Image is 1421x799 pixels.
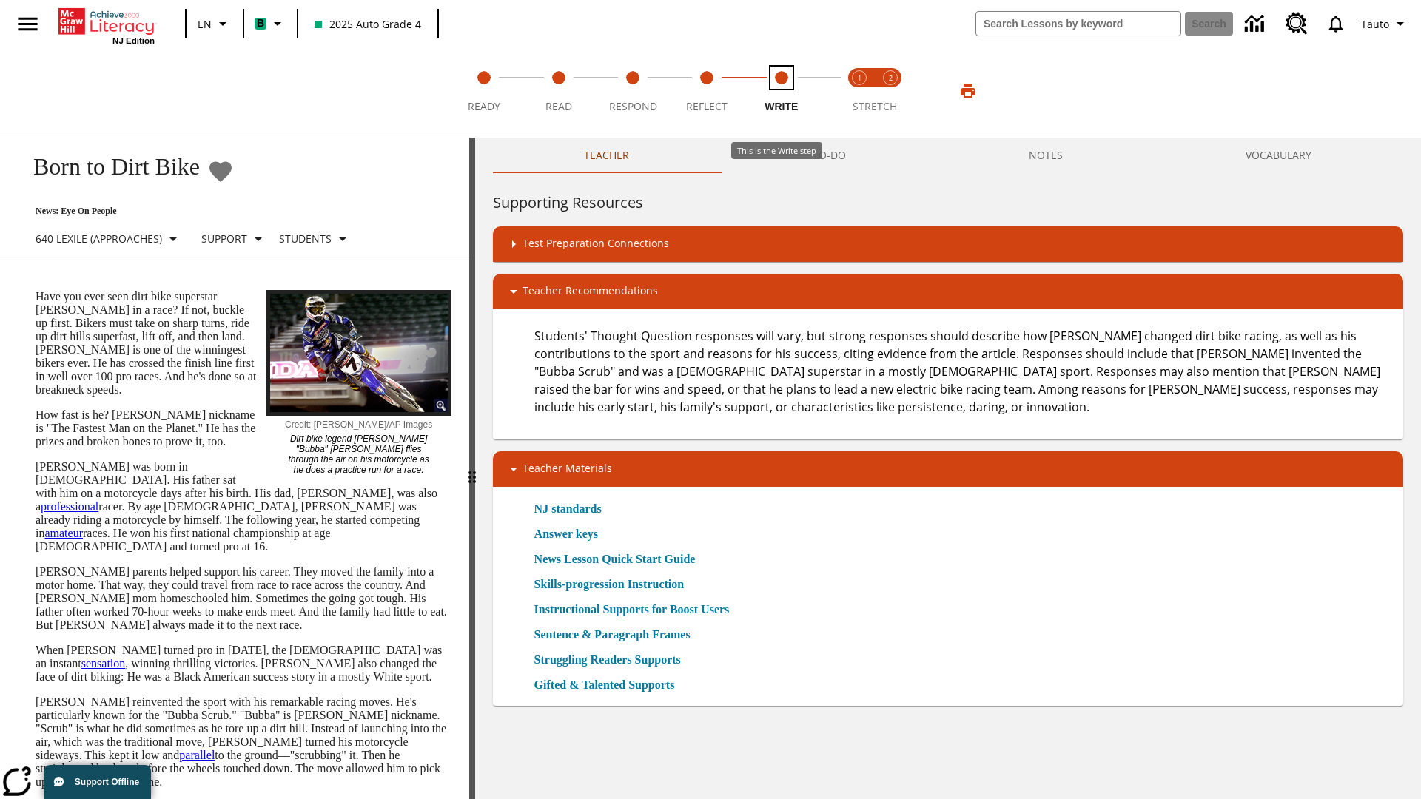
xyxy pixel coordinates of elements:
button: Language: EN, Select a language [191,10,238,37]
button: Add to Favorites - Born to Dirt Bike [207,158,234,184]
span: NJ Edition [112,36,155,45]
a: Sentence & Paragraph Frames, Will open in new browser window or tab [534,626,691,644]
a: Struggling Readers Supports [534,651,690,669]
div: Home [58,5,155,45]
p: Credit: [PERSON_NAME]/AP Images [285,416,433,430]
a: parallel [179,749,215,761]
p: [PERSON_NAME] was born in [DEMOGRAPHIC_DATA]. His father sat with him on a motorcycle days after ... [36,460,451,553]
img: Magnify [434,399,448,412]
div: Teacher Recommendations [493,274,1403,309]
span: Read [545,99,572,113]
button: Stretch Respond step 2 of 2 [869,50,912,132]
button: Open side menu [6,2,50,46]
button: Select Student [273,226,357,252]
button: Print [944,78,992,104]
p: [PERSON_NAME] reinvented the sport with his remarkable racing moves. He's particularly known for ... [36,695,451,789]
button: Scaffolds, Support [195,226,273,252]
a: Gifted & Talented Supports [534,676,684,694]
a: amateur [44,527,83,539]
button: Respond step 3 of 5 [590,50,676,132]
span: B [257,14,264,33]
div: This is the Write step [731,142,822,159]
a: Answer keys, Will open in new browser window or tab [534,525,598,543]
span: Respond [609,99,657,113]
h1: Born to Dirt Bike [18,153,200,181]
button: VOCABULARY [1155,138,1403,173]
div: Test Preparation Connections [493,226,1403,262]
p: [PERSON_NAME] parents helped support his career. They moved the family into a motor home. That wa... [36,565,451,632]
div: Instructional Panel Tabs [493,138,1403,173]
button: Select Lexile, 640 Lexile (Approaches) [30,226,188,252]
span: Tauto [1361,16,1389,32]
div: Teacher Materials [493,451,1403,487]
button: NOTES [937,138,1154,173]
p: Test Preparation Connections [523,235,669,253]
text: 1 [858,73,861,83]
button: TO-DO [721,138,937,173]
a: Resource Center, Will open in new tab [1277,4,1317,44]
h6: Supporting Resources [493,191,1403,215]
span: 2025 Auto Grade 4 [315,16,421,32]
p: Students [279,231,332,246]
p: Dirt bike legend [PERSON_NAME] "Bubba" [PERSON_NAME] flies through the air on his motorcycle as h... [285,430,433,475]
button: Read step 2 of 5 [515,50,601,132]
span: EN [198,16,212,32]
p: Support [201,231,247,246]
a: Notifications [1317,4,1355,43]
div: activity [475,138,1421,799]
span: STRETCH [853,99,897,113]
p: News: Eye On People [18,206,357,217]
a: professional [41,500,98,513]
p: 640 Lexile (Approaches) [36,231,162,246]
button: Ready step 1 of 5 [441,50,527,132]
button: Boost Class color is mint green. Change class color [249,10,292,37]
a: Skills-progression Instruction, Will open in new browser window or tab [534,576,685,593]
button: Stretch Read step 1 of 2 [838,50,881,132]
p: Have you ever seen dirt bike superstar [PERSON_NAME] in a race? If not, buckle up first. Bikers m... [36,290,451,397]
a: News Lesson Quick Start Guide, Will open in new browser window or tab [534,550,696,568]
button: Profile/Settings [1355,10,1415,37]
text: 2 [889,73,893,83]
input: search field [976,12,1180,36]
a: sensation [81,657,126,670]
a: Instructional Supports for Boost Users, Will open in new browser window or tab [534,601,730,618]
img: Motocross racer James Stewart flies through the air on his dirt bike. [266,290,451,416]
p: When [PERSON_NAME] turned pro in [DATE], the [DEMOGRAPHIC_DATA] was an instant , winning thrillin... [36,644,451,684]
p: Students' Thought Question responses will vary, but strong responses should describe how [PERSON_... [534,327,1391,416]
button: Reflect step 4 of 5 [664,50,750,132]
a: NJ standards [534,500,611,518]
div: Press Enter or Spacebar and then press right and left arrow keys to move the slider [469,138,475,799]
p: Teacher Materials [523,460,612,478]
a: Data Center [1236,4,1277,44]
span: Ready [468,99,500,113]
p: How fast is he? [PERSON_NAME] nickname is "The Fastest Man on the Planet." He has the prizes and ... [36,408,451,448]
span: Support Offline [75,777,139,787]
span: Write [765,101,798,112]
span: Reflect [686,99,728,113]
p: Teacher Recommendations [523,283,658,300]
button: Teacher [493,138,721,173]
button: Support Offline [44,765,151,799]
button: Write step 5 of 5 [739,50,824,132]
